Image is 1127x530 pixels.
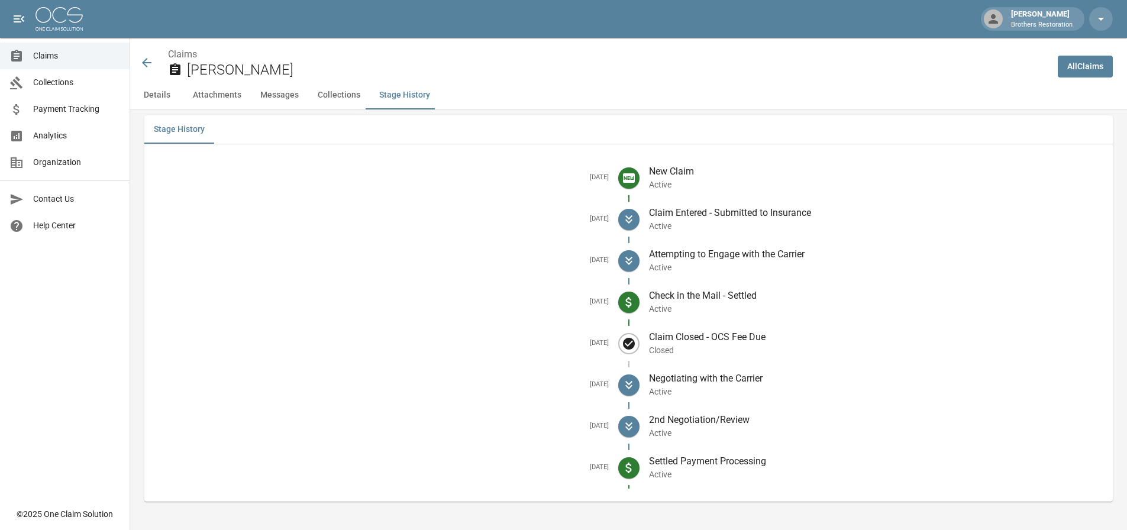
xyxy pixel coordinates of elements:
[649,247,1104,261] p: Attempting to Engage with the Carrier
[187,62,1048,79] h2: [PERSON_NAME]
[33,156,120,169] span: Organization
[154,339,609,348] h5: [DATE]
[649,344,1104,356] p: Closed
[154,380,609,389] h5: [DATE]
[130,81,1127,109] div: anchor tabs
[154,256,609,265] h5: [DATE]
[649,468,1104,480] p: Active
[33,130,120,142] span: Analytics
[7,7,31,31] button: open drawer
[130,81,183,109] button: Details
[370,81,440,109] button: Stage History
[649,289,1104,303] p: Check in the Mail - Settled
[649,386,1104,397] p: Active
[649,164,1104,179] p: New Claim
[1011,20,1073,30] p: Brothers Restoration
[649,454,1104,468] p: Settled Payment Processing
[183,81,251,109] button: Attachments
[35,7,83,31] img: ocs-logo-white-transparent.png
[308,81,370,109] button: Collections
[154,173,609,182] h5: [DATE]
[33,103,120,115] span: Payment Tracking
[649,330,1104,344] p: Claim Closed - OCS Fee Due
[33,219,120,232] span: Help Center
[649,413,1104,427] p: 2nd Negotiation/Review
[154,463,609,472] h5: [DATE]
[154,422,609,431] h5: [DATE]
[649,303,1104,315] p: Active
[17,508,113,520] div: © 2025 One Claim Solution
[649,261,1104,273] p: Active
[649,427,1104,439] p: Active
[168,47,1048,62] nav: breadcrumb
[168,49,197,60] a: Claims
[649,371,1104,386] p: Negotiating with the Carrier
[144,115,1113,144] div: related-list tabs
[251,81,308,109] button: Messages
[649,206,1104,220] p: Claim Entered - Submitted to Insurance
[649,220,1104,232] p: Active
[154,298,609,306] h5: [DATE]
[154,215,609,224] h5: [DATE]
[1006,8,1077,30] div: [PERSON_NAME]
[33,193,120,205] span: Contact Us
[33,76,120,89] span: Collections
[144,115,214,144] button: Stage History
[649,179,1104,190] p: Active
[33,50,120,62] span: Claims
[1058,56,1113,77] a: AllClaims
